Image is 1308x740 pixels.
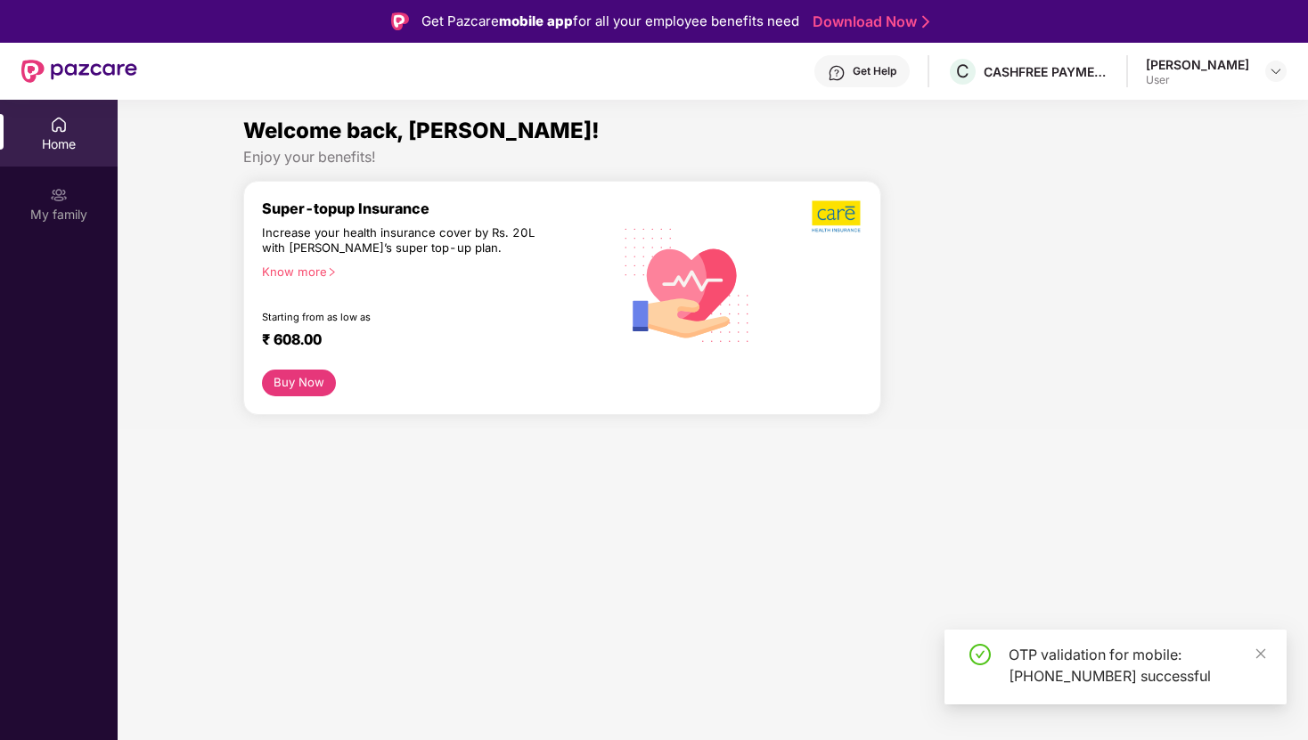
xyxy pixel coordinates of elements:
div: Enjoy your benefits! [243,148,1182,167]
span: check-circle [969,644,991,665]
div: User [1146,73,1249,87]
div: Increase your health insurance cover by Rs. 20L with [PERSON_NAME]’s super top-up plan. [262,225,535,256]
div: ₹ 608.00 [262,330,594,352]
span: close [1255,647,1267,660]
img: svg+xml;base64,PHN2ZyBpZD0iRHJvcGRvd24tMzJ4MzIiIHhtbG5zPSJodHRwOi8vd3d3LnczLm9yZy8yMDAwL3N2ZyIgd2... [1269,64,1283,78]
div: [PERSON_NAME] [1146,56,1249,73]
div: CASHFREE PAYMENTS INDIA PVT. LTD. [984,63,1108,80]
strong: mobile app [499,12,573,29]
img: Stroke [922,12,929,31]
div: Know more [262,264,601,277]
img: svg+xml;base64,PHN2ZyBpZD0iSG9tZSIgeG1sbnM9Imh0dHA6Ly93d3cudzMub3JnLzIwMDAvc3ZnIiB3aWR0aD0iMjAiIG... [50,116,68,134]
span: C [956,61,969,82]
img: svg+xml;base64,PHN2ZyB4bWxucz0iaHR0cDovL3d3dy53My5vcmcvMjAwMC9zdmciIHhtbG5zOnhsaW5rPSJodHRwOi8vd3... [612,207,763,360]
span: Welcome back, [PERSON_NAME]! [243,118,600,143]
div: Starting from as low as [262,311,536,323]
img: svg+xml;base64,PHN2ZyB3aWR0aD0iMjAiIGhlaWdodD0iMjAiIHZpZXdCb3g9IjAgMCAyMCAyMCIgZmlsbD0ibm9uZSIgeG... [50,186,68,204]
img: New Pazcare Logo [21,60,137,83]
div: Get Help [853,64,896,78]
img: svg+xml;base64,PHN2ZyBpZD0iSGVscC0zMngzMiIgeG1sbnM9Imh0dHA6Ly93d3cudzMub3JnLzIwMDAvc3ZnIiB3aWR0aD... [828,64,846,82]
img: b5dec4f62d2307b9de63beb79f102df3.png [812,199,862,233]
div: Get Pazcare for all your employee benefits need [421,11,799,32]
div: Super-topup Insurance [262,199,612,217]
button: Buy Now [262,370,336,396]
div: OTP validation for mobile: [PHONE_NUMBER] successful [1009,644,1265,687]
a: Download Now [813,12,924,31]
img: Logo [391,12,409,30]
span: right [327,267,337,277]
